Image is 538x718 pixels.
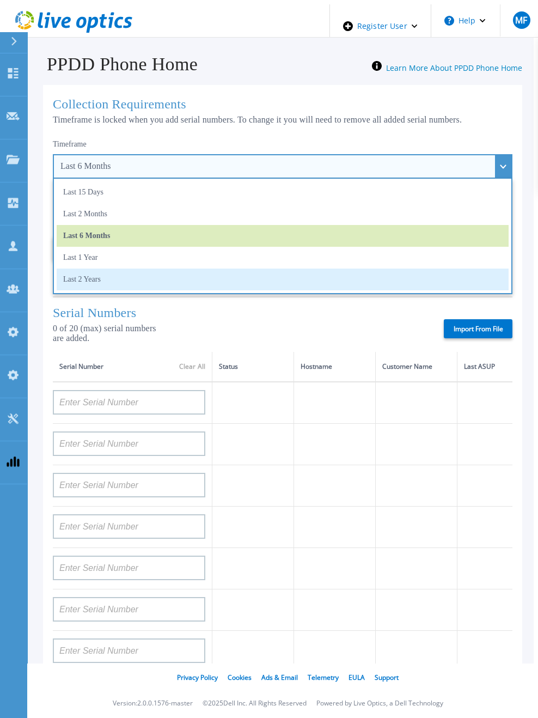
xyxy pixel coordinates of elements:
[376,352,457,382] th: Customer Name
[349,673,365,682] a: EULA
[53,306,159,320] h1: Serial Numbers
[32,54,198,75] h1: PPDD Phone Home
[294,352,376,382] th: Hostname
[53,556,205,580] input: Enter Serial Number
[53,390,205,415] input: Enter Serial Number
[375,673,399,682] a: Support
[431,4,499,37] button: Help
[203,700,307,707] li: © 2025 Dell Inc. All Rights Reserved
[386,63,522,73] a: Learn More About PPDD Phone Home
[57,269,509,290] li: Last 2 Years
[53,514,205,539] input: Enter Serial Number
[515,16,527,25] span: MF
[57,247,509,269] li: Last 1 Year
[177,673,218,682] a: Privacy Policy
[53,140,87,149] label: Timeframe
[330,4,431,48] div: Register User
[308,673,339,682] a: Telemetry
[53,597,205,622] input: Enter Serial Number
[53,97,512,112] h1: Collection Requirements
[261,673,298,682] a: Ads & Email
[53,324,159,343] p: 0 of 20 (max) serial numbers are added.
[113,700,193,707] li: Version: 2.0.0.1576-master
[57,203,509,225] li: Last 2 Months
[53,115,512,125] p: Timeframe is locked when you add serial numbers. To change it you will need to remove all added s...
[60,161,493,171] div: Last 6 Months
[57,225,509,247] li: Last 6 Months
[444,319,512,338] label: Import From File
[228,673,252,682] a: Cookies
[53,638,205,663] input: Enter Serial Number
[316,700,443,707] li: Powered by Live Optics, a Dell Technology
[53,473,205,497] input: Enter Serial Number
[53,431,205,456] input: Enter Serial Number
[57,181,509,203] li: Last 15 Days
[59,361,205,373] div: Serial Number
[212,352,294,382] th: Status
